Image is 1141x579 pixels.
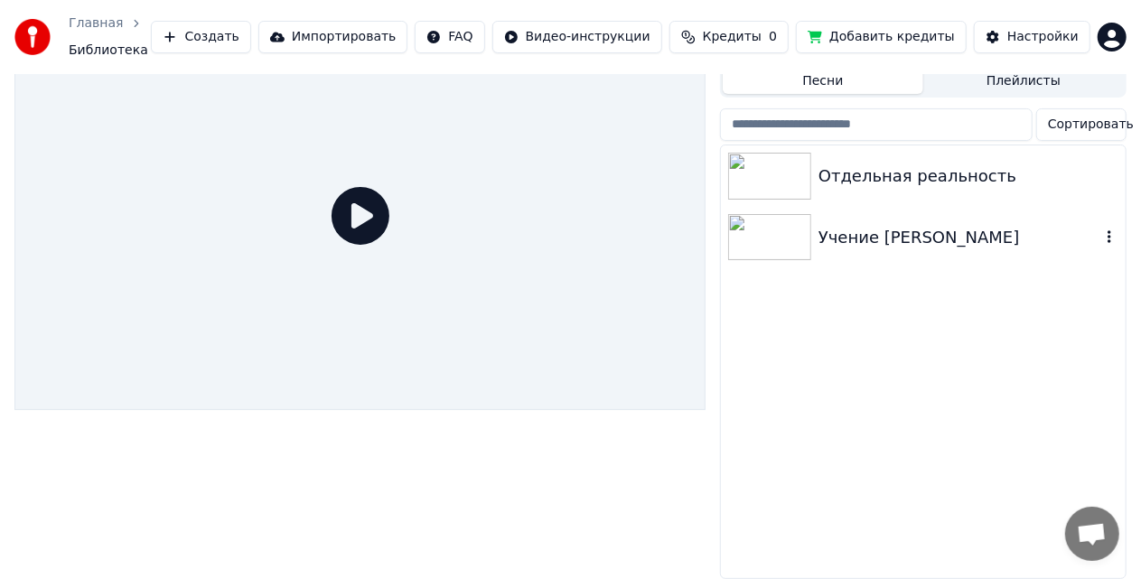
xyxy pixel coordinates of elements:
[69,14,123,33] a: Главная
[723,68,923,94] button: Песни
[974,21,1090,53] button: Настройки
[14,19,51,55] img: youka
[923,68,1124,94] button: Плейлисты
[769,28,777,46] span: 0
[1065,507,1119,561] div: Открытый чат
[492,21,662,53] button: Видео-инструкции
[703,28,762,46] span: Кредиты
[415,21,484,53] button: FAQ
[669,21,789,53] button: Кредиты0
[818,163,1118,189] div: Отдельная реальность
[151,21,250,53] button: Создать
[69,42,148,60] span: Библиотека
[1007,28,1079,46] div: Настройки
[1048,116,1134,134] span: Сортировать
[258,21,408,53] button: Импортировать
[818,225,1100,250] div: Учение [PERSON_NAME]
[796,21,967,53] button: Добавить кредиты
[69,14,151,60] nav: breadcrumb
